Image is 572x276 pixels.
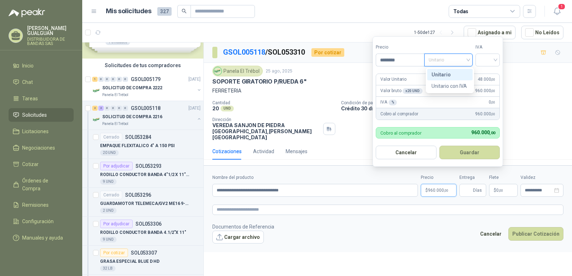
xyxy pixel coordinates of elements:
[521,26,563,39] button: No Leídos
[131,77,161,82] p: GSOL005179
[117,106,122,111] div: 0
[496,188,503,192] span: 0
[100,237,117,242] div: 9 UND
[82,59,203,72] div: Solicitudes de tus compradores
[214,67,222,75] img: Company Logo
[104,106,110,111] div: 0
[82,130,203,159] a: CerradoSOL053284EMPAQUE FLEXITALICO 4" A 150 PSI20 UND
[427,69,473,80] div: Unitario
[100,249,128,257] div: Por cotizar
[100,150,119,156] div: 20 UND
[100,258,159,265] p: GRASA ESPECIAL BLUE D HD
[212,66,263,76] div: Panela El Trébol
[464,26,516,39] button: Asignado a mi
[131,106,161,111] p: GSOL005118
[444,189,448,192] span: ,00
[27,37,74,46] p: DISTRIBUIDORA DE BANDAS SAS
[491,77,495,81] span: ,00
[489,99,495,106] span: 0
[125,135,151,140] p: SOL053284
[9,141,74,155] a: Negociaciones
[212,231,264,244] button: Cargar archivo
[82,217,203,246] a: Por adjudicarSOL053306RODILLO CONDUCTOR BANDA 4.1/2"X 11"9 UND
[123,106,128,111] div: 0
[22,78,33,86] span: Chat
[212,174,418,181] label: Nombre del producto
[92,106,98,111] div: 2
[429,55,468,65] span: Unitario
[135,164,162,169] p: SOL053293
[221,106,234,111] div: UND
[286,147,307,155] div: Mensajes
[82,159,203,188] a: Por adjudicarSOL053293RODILLO CONDUCTOR BANDA 4"1/2 X 11" IMPA9 UND
[421,174,457,181] label: Precio
[27,26,74,36] p: [PERSON_NAME] GUALGUAN
[212,105,219,111] p: 20
[428,188,448,192] span: 960.000
[102,85,162,91] p: SOLICITUD DE COMPRA 2222
[508,227,563,241] button: Publicar Cotización
[22,144,55,152] span: Negociaciones
[117,77,122,82] div: 0
[100,229,186,236] p: RODILLO CONDUCTOR BANDA 4.1/2"X 11"
[104,77,110,82] div: 0
[432,71,468,79] div: Unitario
[475,87,495,94] span: 960.000
[476,227,506,241] button: Cancelar
[100,191,122,199] div: Cerrado
[212,87,563,95] p: FERRETERIA
[491,89,495,93] span: ,00
[266,68,292,75] p: 25 ago, 2025
[98,106,104,111] div: 2
[100,179,117,185] div: 9 UND
[123,77,128,82] div: 0
[380,111,418,117] p: Cobro al comprador
[92,86,101,95] img: Company Logo
[100,208,117,214] div: 2 UND
[212,147,242,155] div: Cotizaciones
[82,246,203,275] a: Por cotizarSOL053307GRASA ESPECIAL BLUE D HD32 LB
[100,200,189,207] p: GUARDAMOTOR TELEMECA/GV2 ME16 9-14 AMP
[22,95,38,102] span: Tareas
[157,7,172,16] span: 327
[82,188,203,217] a: CerradoSOL053296GUARDAMOTOR TELEMECA/GV2 ME16 9-14 AMP2 UND
[494,188,496,192] span: $
[9,157,74,171] a: Cotizar
[9,108,74,122] a: Solicitudes
[212,100,335,105] p: Cantidad
[521,174,563,181] label: Validez
[491,112,495,116] span: ,00
[453,7,468,15] div: Todas
[489,174,518,181] label: Flete
[380,131,421,135] p: Cobro al comprador
[459,174,486,181] label: Entrega
[22,217,54,225] span: Configuración
[341,105,569,111] p: Crédito 30 días
[22,201,49,209] span: Remisiones
[376,146,437,159] button: Cancelar
[182,9,187,14] span: search
[92,104,202,127] a: 2 2 0 0 0 0 GSOL005118[DATE] Company LogoSOLICITUD DE COMPRA 2216Panela El Trébol
[9,59,74,72] a: Inicio
[9,231,74,245] a: Manuales y ayuda
[22,177,67,192] span: Órdenes de Compra
[212,117,320,122] p: Dirección
[212,122,320,140] p: VEREDA SANJON DE PIEDRA [GEOGRAPHIC_DATA] , [PERSON_NAME][GEOGRAPHIC_DATA]
[22,234,63,242] span: Manuales y ayuda
[489,131,495,135] span: ,00
[9,92,74,105] a: Tareas
[380,87,423,94] p: Valor bruto
[439,146,500,159] button: Guardar
[102,121,128,127] p: Panela El Trébol
[98,77,104,82] div: 0
[212,78,307,85] p: SOPORTE GIRATORIO P/RUEDA 6"
[414,27,458,38] div: 1 - 50 de 127
[102,114,162,120] p: SOLICITUD DE COMPRA 2216
[432,82,468,90] div: Unitario con IVA
[478,76,495,83] span: 48.000
[110,77,116,82] div: 0
[110,106,116,111] div: 0
[100,133,122,141] div: Cerrado
[9,174,74,195] a: Órdenes de Compra
[100,162,133,170] div: Por adjudicar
